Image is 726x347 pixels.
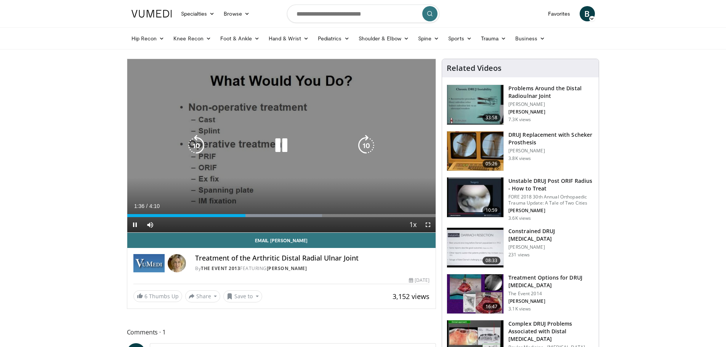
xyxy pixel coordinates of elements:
img: cc41fa34-f29d-430d-827a-42e7ab01ced2.150x105_q85_crop-smart_upscale.jpg [447,274,503,314]
button: Pause [127,217,143,232]
div: By FEATURING [195,265,430,272]
p: [PERSON_NAME] [508,148,594,154]
a: Browse [219,6,254,21]
a: 10:59 Unstable DRUJ Post ORIF Radius - How to Treat FORE 2018 30th Annual Orthopaedic Trauma Upda... [447,177,594,221]
a: Shoulder & Elbow [354,31,413,46]
p: 3.6K views [508,215,531,221]
a: Trauma [476,31,511,46]
div: Progress Bar [127,214,436,217]
a: [PERSON_NAME] [267,265,307,272]
p: [PERSON_NAME] [508,109,594,115]
img: bbb4fcc0-f4d3-431b-87df-11a0caa9bf74.150x105_q85_crop-smart_upscale.jpg [447,85,503,125]
span: 16:47 [482,303,501,310]
h3: Treatment Options for DRUJ [MEDICAL_DATA] [508,274,594,289]
img: 92f70ee6-49f3-4f5c-86f2-bab7e177504d.150x105_q85_crop-smart_upscale.jpg [447,131,503,171]
p: [PERSON_NAME] [508,298,594,304]
span: 3,152 views [393,292,430,301]
button: Save to [223,290,262,302]
a: 05:26 DRUJ Replacement with Scheker Prosthesis [PERSON_NAME] 3.8K views [447,131,594,171]
p: 7.3K views [508,117,531,123]
video-js: Video Player [127,59,436,233]
span: 10:59 [482,206,501,214]
a: Pediatrics [313,31,354,46]
div: [DATE] [409,277,430,284]
p: 3.1K views [508,306,531,312]
a: Foot & Ankle [216,31,264,46]
span: 1:36 [134,203,144,209]
img: Avatar [168,254,186,272]
a: Specialties [176,6,220,21]
span: 33:58 [482,114,501,122]
a: Spine [413,31,444,46]
h3: DRUJ Replacement with Scheker Prosthesis [508,131,594,146]
img: The Event 2013 [133,254,165,272]
button: Playback Rate [405,217,420,232]
a: 6 Thumbs Up [133,290,182,302]
h3: Complex DRUJ Problems Associated with Distal [MEDICAL_DATA] [508,320,594,343]
h3: Unstable DRUJ Post ORIF Radius - How to Treat [508,177,594,192]
img: VuMedi Logo [131,10,172,18]
p: 231 views [508,252,530,258]
button: Mute [143,217,158,232]
a: Business [511,31,550,46]
span: 08:33 [482,257,501,264]
span: Comments 1 [127,327,436,337]
input: Search topics, interventions [287,5,439,23]
button: Share [185,290,221,302]
a: B [580,6,595,21]
p: [PERSON_NAME] [508,101,594,107]
h3: Problems Around the Distal Radioulnar Joint [508,85,594,100]
h4: Related Videos [447,64,502,73]
span: 05:26 [482,160,501,168]
a: Knee Recon [169,31,216,46]
a: Favorites [543,6,575,21]
img: 7c335dcf-d60a-41f3-9394-f4fa45160edd.150x105_q85_crop-smart_upscale.jpg [447,177,503,217]
h4: Treatment of the Arthritic Distal Radial Ulnar Joint [195,254,430,262]
a: 16:47 Treatment Options for DRUJ [MEDICAL_DATA] The Event 2014 [PERSON_NAME] 3.1K views [447,274,594,314]
h3: Constrained DRUJ [MEDICAL_DATA] [508,227,594,243]
p: FORE 2018 30th Annual Orthopaedic Trauma Update: A Tale of Two Cities [508,194,594,206]
a: 08:33 Constrained DRUJ [MEDICAL_DATA] [PERSON_NAME] 231 views [447,227,594,268]
button: Fullscreen [420,217,436,232]
a: The Event 2013 [201,265,240,272]
p: The Event 2014 [508,291,594,297]
p: 3.8K views [508,155,531,162]
p: [PERSON_NAME] [508,244,594,250]
a: Email [PERSON_NAME] [127,233,436,248]
a: 33:58 Problems Around the Distal Radioulnar Joint [PERSON_NAME] [PERSON_NAME] 7.3K views [447,85,594,125]
span: 6 [144,293,147,300]
a: Hip Recon [127,31,169,46]
a: Hand & Wrist [264,31,313,46]
a: Sports [444,31,476,46]
span: 4:10 [149,203,160,209]
span: / [146,203,148,209]
img: 70b07dbd-d64c-42ac-8a20-102a2f5fd4b1.150x105_q85_crop-smart_upscale.jpg [447,228,503,267]
p: [PERSON_NAME] [508,208,594,214]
